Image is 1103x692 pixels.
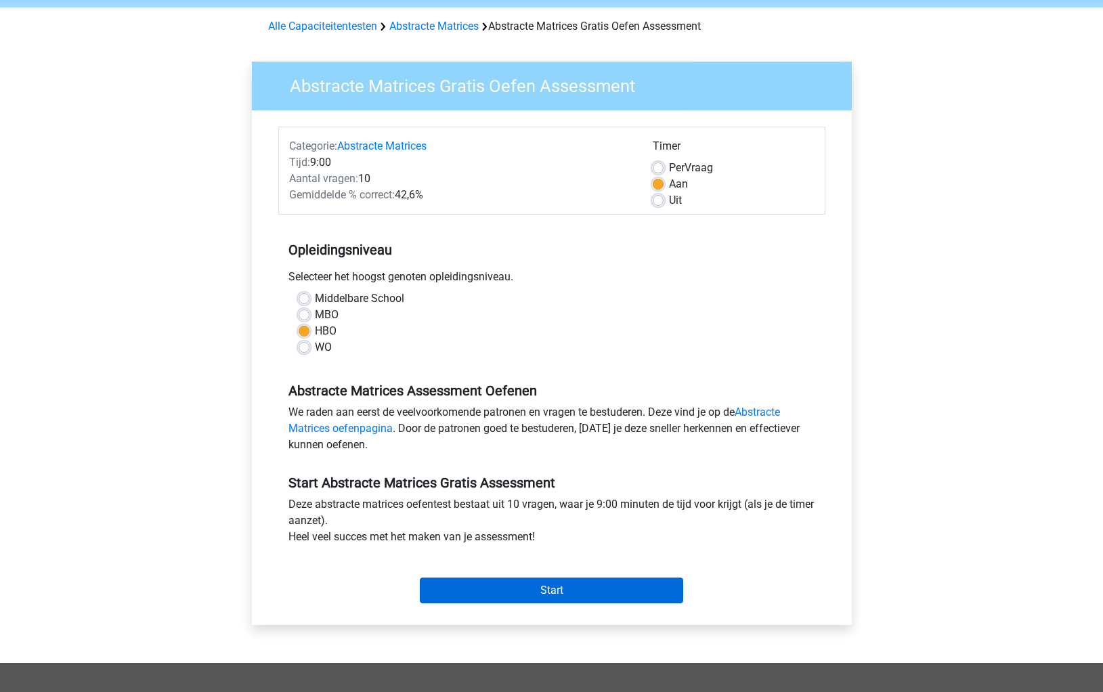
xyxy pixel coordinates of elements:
a: Alle Capaciteitentesten [268,20,377,33]
span: Per [669,161,685,174]
h5: Opleidingsniveau [288,236,815,263]
div: 9:00 [279,154,643,171]
div: 10 [279,171,643,187]
label: HBO [315,323,337,339]
h5: Start Abstracte Matrices Gratis Assessment [288,475,815,491]
label: Aan [669,176,688,192]
a: Abstracte Matrices [389,20,479,33]
div: Timer [653,138,815,160]
span: Categorie: [289,139,337,152]
input: Start [420,578,683,603]
label: Vraag [669,160,713,176]
span: Aantal vragen: [289,172,358,185]
a: Abstracte Matrices [337,139,427,152]
div: We raden aan eerst de veelvoorkomende patronen en vragen te bestuderen. Deze vind je op de . Door... [278,404,825,458]
label: Middelbare School [315,290,404,307]
label: Uit [669,192,682,209]
span: Gemiddelde % correct: [289,188,395,201]
label: WO [315,339,332,355]
div: Selecteer het hoogst genoten opleidingsniveau. [278,269,825,290]
span: Tijd: [289,156,310,169]
div: 42,6% [279,187,643,203]
div: Abstracte Matrices Gratis Oefen Assessment [263,18,841,35]
label: MBO [315,307,339,323]
h5: Abstracte Matrices Assessment Oefenen [288,383,815,399]
h3: Abstracte Matrices Gratis Oefen Assessment [274,70,842,97]
div: Deze abstracte matrices oefentest bestaat uit 10 vragen, waar je 9:00 minuten de tijd voor krijgt... [278,496,825,550]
